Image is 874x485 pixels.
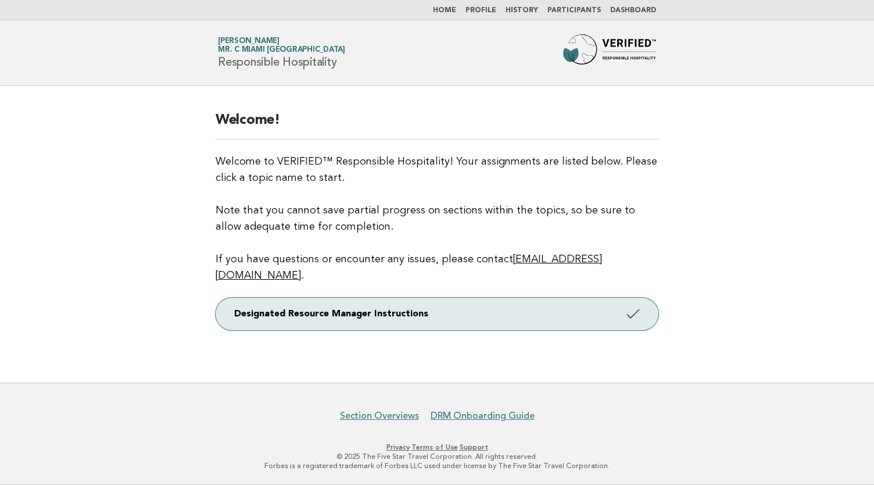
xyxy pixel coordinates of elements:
a: Privacy [386,443,410,451]
a: Home [433,7,456,14]
a: [PERSON_NAME]Mr. C Miami [GEOGRAPHIC_DATA] [218,37,345,54]
a: [EMAIL_ADDRESS][DOMAIN_NAME] [216,254,602,281]
h1: Responsible Hospitality [218,38,345,68]
a: DRM Onboarding Guide [431,410,535,422]
p: Welcome to VERIFIED™ Responsible Hospitality! Your assignments are listed below. Please click a t... [216,154,658,284]
a: Designated Resource Manager Instructions [216,298,658,330]
a: Participants [547,7,601,14]
p: © 2025 The Five Star Travel Corporation. All rights reserved. [81,452,793,461]
a: History [506,7,538,14]
p: Forbes is a registered trademark of Forbes LLC used under license by The Five Star Travel Corpora... [81,461,793,470]
h2: Welcome! [216,111,658,140]
a: Dashboard [610,7,656,14]
img: Forbes Travel Guide [563,34,656,72]
p: · · [81,443,793,452]
a: Profile [465,7,496,14]
a: Section Overviews [340,410,419,422]
a: Support [460,443,488,451]
span: Mr. C Miami [GEOGRAPHIC_DATA] [218,47,345,54]
a: Terms of Use [411,443,458,451]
